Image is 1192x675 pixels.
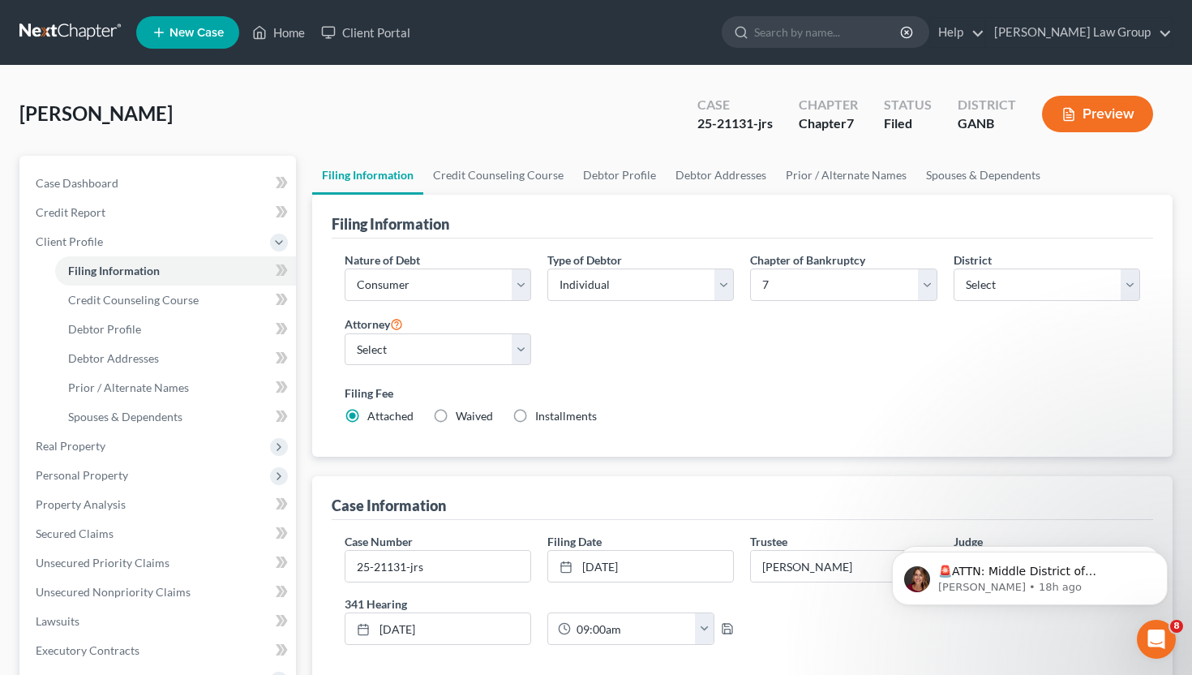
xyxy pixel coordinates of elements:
a: Filing Information [55,256,296,286]
a: Spouses & Dependents [55,402,296,432]
span: Unsecured Priority Claims [36,556,169,570]
a: Unsecured Nonpriority Claims [23,578,296,607]
div: District [958,96,1016,114]
span: Personal Property [36,468,128,482]
a: Spouses & Dependents [916,156,1050,195]
span: Executory Contracts [36,643,139,657]
iframe: Intercom live chat [1137,620,1176,659]
div: Filing Information [332,214,449,234]
span: Credit Report [36,205,105,219]
a: Debtor Profile [573,156,666,195]
label: Filing Fee [345,385,1141,402]
a: Case Dashboard [23,169,296,198]
input: -- : -- [571,613,696,644]
div: Status [884,96,932,114]
a: Credit Report [23,198,296,227]
span: Installments [535,409,597,423]
span: 8 [1170,620,1183,633]
div: Case Information [332,496,446,515]
span: 7 [847,115,854,131]
span: New Case [169,27,224,39]
a: Debtor Addresses [55,344,296,373]
a: Unsecured Priority Claims [23,548,296,578]
span: Case Dashboard [36,176,118,190]
span: Secured Claims [36,527,114,540]
iframe: Intercom notifications message [868,518,1192,631]
a: Prior / Alternate Names [776,156,916,195]
span: Waived [456,409,493,423]
label: District [954,252,992,269]
a: Help [930,18,984,47]
a: Client Portal [313,18,418,47]
a: Filing Information [312,156,423,195]
div: GANB [958,114,1016,133]
span: Spouses & Dependents [68,410,182,423]
label: 341 Hearing [337,595,743,613]
label: Case Number [345,533,413,550]
a: [DATE] [345,613,530,644]
a: Home [244,18,313,47]
span: Prior / Alternate Names [68,380,189,394]
a: Secured Claims [23,519,296,548]
div: Chapter [799,114,858,133]
a: Credit Counseling Course [55,286,296,315]
div: Case [697,96,773,114]
span: [PERSON_NAME] [19,101,173,125]
label: Chapter of Bankruptcy [750,252,865,269]
div: 25-21131-jrs [697,114,773,133]
a: Debtor Addresses [666,156,776,195]
span: Lawsuits [36,614,79,628]
span: Filing Information [68,264,160,277]
a: [DATE] [548,551,733,582]
span: Real Property [36,439,105,453]
span: Debtor Profile [68,322,141,336]
label: Nature of Debt [345,252,420,269]
a: Lawsuits [23,607,296,636]
a: Credit Counseling Course [423,156,573,195]
div: Chapter [799,96,858,114]
label: Filing Date [547,533,602,550]
input: Search by name... [754,17,903,47]
div: Filed [884,114,932,133]
a: Prior / Alternate Names [55,373,296,402]
a: Property Analysis [23,490,296,519]
span: Unsecured Nonpriority Claims [36,585,191,599]
span: Credit Counseling Course [68,293,199,307]
a: [PERSON_NAME] Law Group [986,18,1172,47]
label: Trustee [750,533,787,550]
label: Type of Debtor [547,252,622,269]
span: Property Analysis [36,497,126,511]
label: Attorney [345,314,403,333]
span: Debtor Addresses [68,351,159,365]
a: Executory Contracts [23,636,296,665]
input: Enter case number... [345,551,530,582]
input: -- [751,551,936,582]
span: Attached [367,409,414,423]
span: Client Profile [36,234,103,248]
a: Debtor Profile [55,315,296,344]
button: Preview [1042,96,1153,132]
